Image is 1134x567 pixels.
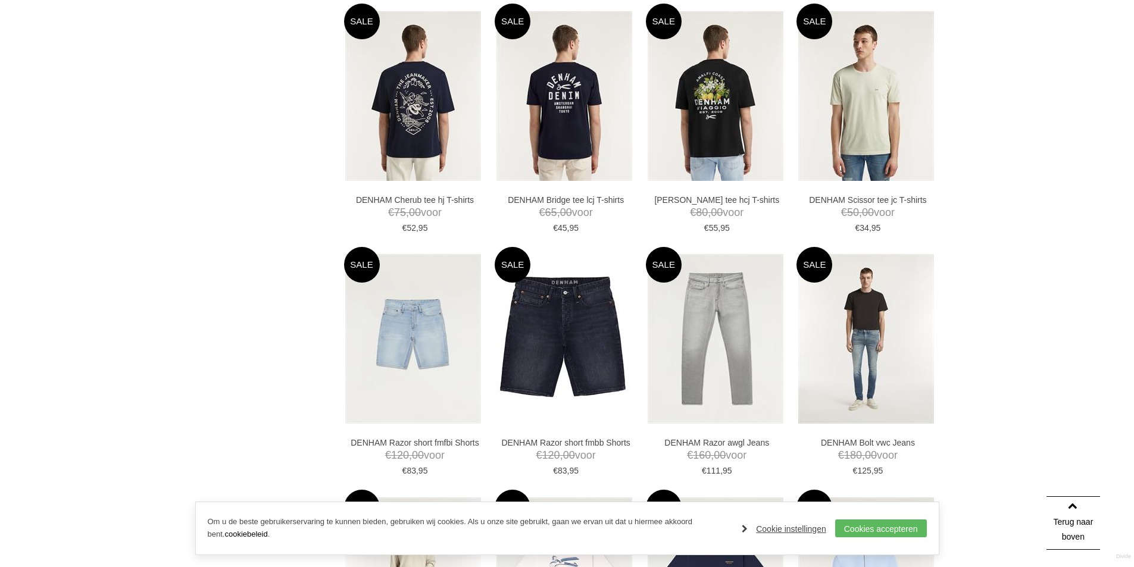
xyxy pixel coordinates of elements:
span: € [853,466,858,475]
span: 00 [409,206,421,218]
span: , [567,223,570,233]
span: voor [651,448,782,463]
span: 120 [542,449,560,461]
span: 00 [563,449,575,461]
span: € [385,449,391,461]
span: € [704,223,709,233]
img: DENHAM Bolt vwc Jeans [798,254,934,424]
span: 52 [407,223,416,233]
img: DENHAM Scissor tee jc T-shirts [798,11,934,181]
span: voor [651,205,782,220]
span: € [536,449,542,461]
span: , [711,449,714,461]
p: Om u de beste gebruikerservaring te kunnen bieden, gebruiken wij cookies. Als u onze site gebruik... [208,516,730,541]
span: 65 [545,206,557,218]
img: DENHAM Amalfi tee hcj T-shirts [648,11,783,181]
span: 95 [569,223,579,233]
span: 00 [711,206,723,218]
span: 125 [857,466,871,475]
span: , [869,223,871,233]
span: , [862,449,865,461]
span: € [841,206,847,218]
img: DENHAM Razor short fmbb Shorts [496,254,632,424]
span: 83 [558,466,567,475]
a: DENHAM Cherub tee hj T-shirts [349,195,480,205]
a: Divide [1116,549,1131,564]
span: , [871,466,874,475]
span: voor [349,205,480,220]
img: DENHAM Razor awgl Jeans [648,254,783,424]
span: voor [501,448,632,463]
span: 00 [714,449,726,461]
span: , [409,449,412,461]
span: 83 [407,466,416,475]
a: Terug naar boven [1046,496,1100,550]
span: voor [501,205,632,220]
span: 55 [709,223,718,233]
span: 95 [874,466,883,475]
span: 80 [696,206,708,218]
span: , [708,206,711,218]
span: 00 [862,206,874,218]
span: € [388,206,394,218]
span: 75 [394,206,406,218]
a: DENHAM Bolt vwc Jeans [802,437,933,448]
span: € [702,466,707,475]
span: , [720,466,723,475]
span: 95 [723,466,732,475]
a: DENHAM Razor short fmfbi Shorts [349,437,480,448]
span: 00 [560,206,572,218]
span: voor [349,448,480,463]
a: [PERSON_NAME] tee hcj T-shirts [651,195,782,205]
span: € [553,466,558,475]
span: , [416,223,418,233]
span: , [557,206,560,218]
span: , [859,206,862,218]
span: € [838,449,844,461]
span: 95 [418,466,428,475]
span: 120 [391,449,409,461]
span: , [567,466,570,475]
span: € [539,206,545,218]
img: DENHAM Cherub tee hj T-shirts [345,11,481,181]
img: DENHAM Bridge tee lcj T-shirts [496,11,632,181]
span: 180 [844,449,862,461]
span: 45 [558,223,567,233]
span: 00 [412,449,424,461]
span: 95 [569,466,579,475]
span: € [855,223,860,233]
a: Cookie instellingen [742,520,826,538]
a: DENHAM Razor awgl Jeans [651,437,782,448]
span: 95 [720,223,730,233]
span: 95 [871,223,881,233]
a: DENHAM Bridge tee lcj T-shirts [501,195,632,205]
span: , [718,223,720,233]
span: 00 [865,449,877,461]
span: 34 [860,223,869,233]
span: 160 [693,449,711,461]
span: 111 [707,466,720,475]
span: 95 [418,223,428,233]
span: € [687,449,693,461]
img: DENHAM Razor short fmfbi Shorts [345,254,481,424]
span: , [406,206,409,218]
span: voor [802,448,933,463]
span: € [553,223,558,233]
span: , [416,466,418,475]
a: Cookies accepteren [835,519,927,537]
span: € [402,223,407,233]
a: DENHAM Razor short fmbb Shorts [501,437,632,448]
span: , [560,449,563,461]
span: 50 [847,206,859,218]
a: cookiebeleid [224,530,267,538]
span: voor [802,205,933,220]
span: € [402,466,407,475]
a: DENHAM Scissor tee jc T-shirts [802,195,933,205]
span: € [690,206,696,218]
